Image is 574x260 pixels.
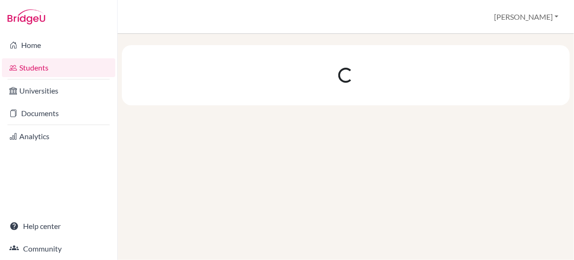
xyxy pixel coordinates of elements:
[2,58,115,77] a: Students
[2,81,115,100] a: Universities
[2,104,115,123] a: Documents
[490,8,563,26] button: [PERSON_NAME]
[2,217,115,236] a: Help center
[8,9,45,24] img: Bridge-U
[2,127,115,146] a: Analytics
[2,36,115,55] a: Home
[2,239,115,258] a: Community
